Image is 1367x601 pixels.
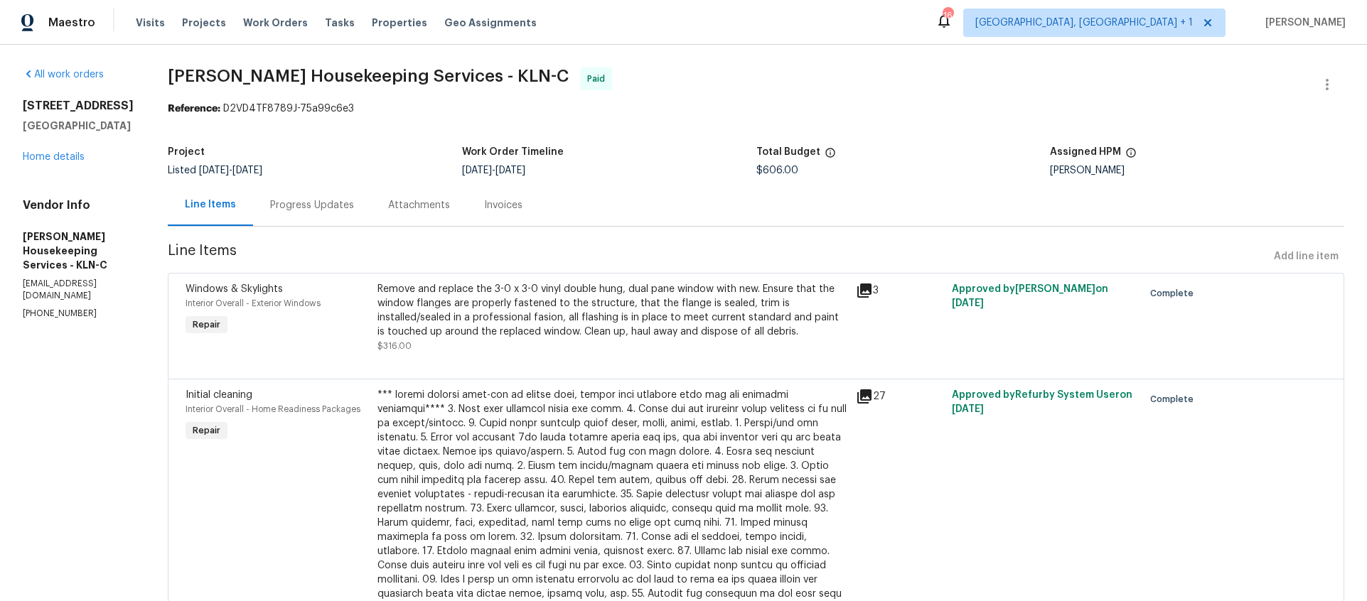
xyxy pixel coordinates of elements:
[199,166,262,175] span: -
[975,16,1193,30] span: [GEOGRAPHIC_DATA], [GEOGRAPHIC_DATA] + 1
[136,16,165,30] span: Visits
[186,284,283,294] span: Windows & Skylights
[23,99,134,113] h2: [STREET_ADDRESS]
[952,284,1108,308] span: Approved by [PERSON_NAME] on
[856,282,943,299] div: 3
[186,299,321,308] span: Interior Overall - Exterior Windows
[825,147,836,166] span: The total cost of line items that have been proposed by Opendoor. This sum includes line items th...
[23,119,134,133] h5: [GEOGRAPHIC_DATA]
[23,70,104,80] a: All work orders
[168,102,1344,116] div: D2VD4TF8789J-75a99c6e3
[1150,392,1199,406] span: Complete
[168,147,205,157] h5: Project
[372,16,427,30] span: Properties
[325,18,355,28] span: Tasks
[243,16,308,30] span: Work Orders
[23,198,134,212] h4: Vendor Info
[187,423,226,438] span: Repair
[1260,16,1346,30] span: [PERSON_NAME]
[952,298,984,308] span: [DATE]
[23,278,134,302] p: [EMAIL_ADDRESS][DOMAIN_NAME]
[952,404,984,414] span: [DATE]
[444,16,537,30] span: Geo Assignments
[199,166,229,175] span: [DATE]
[270,198,354,212] div: Progress Updates
[495,166,525,175] span: [DATE]
[462,147,564,157] h5: Work Order Timeline
[186,390,252,400] span: Initial cleaning
[23,152,85,162] a: Home details
[185,197,236,212] div: Line Items
[388,198,450,212] div: Attachments
[187,318,226,332] span: Repair
[1125,147,1137,166] span: The hpm assigned to this work order.
[168,166,262,175] span: Listed
[1050,166,1344,175] div: [PERSON_NAME]
[756,166,798,175] span: $606.00
[587,72,611,86] span: Paid
[377,342,412,350] span: $316.00
[168,244,1268,270] span: Line Items
[168,67,569,85] span: [PERSON_NAME] Housekeeping Services - KLN-C
[186,405,360,413] span: Interior Overall - Home Readiness Packages
[232,166,262,175] span: [DATE]
[1050,147,1121,157] h5: Assigned HPM
[756,147,820,157] h5: Total Budget
[182,16,226,30] span: Projects
[462,166,525,175] span: -
[484,198,522,212] div: Invoices
[377,282,848,339] div: Remove and replace the 3-0 x 3-0 vinyl double hung, dual pane window with new. Ensure that the wi...
[168,104,220,114] b: Reference:
[23,229,134,272] h5: [PERSON_NAME] Housekeeping Services - KLN-C
[462,166,492,175] span: [DATE]
[23,308,134,320] p: [PHONE_NUMBER]
[856,388,943,405] div: 27
[943,9,953,23] div: 16
[48,16,95,30] span: Maestro
[1150,286,1199,300] span: Complete
[952,390,1132,414] span: Approved by Refurby System User on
